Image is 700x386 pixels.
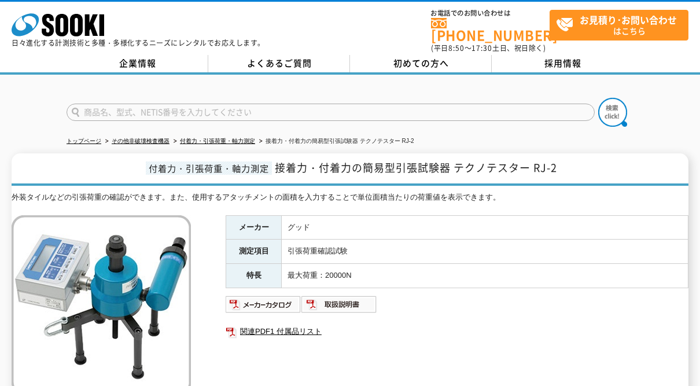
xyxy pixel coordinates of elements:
[598,98,627,127] img: btn_search.png
[226,324,688,339] a: 関連PDF1 付属品リスト
[180,138,255,144] a: 付着力・引張荷重・軸力測定
[12,192,688,204] div: 外装タイルなどの引張荷重の確認ができます。また、使用するアタッチメントの面積を入力することで単位面積当たりの荷重値を表示できます。
[282,240,688,264] td: 引張荷重確認試験
[226,240,282,264] th: 測定項目
[257,135,414,148] li: 接着力・付着力の簡易型引張試験器 テクノテスター RJ-2
[580,13,677,27] strong: お見積り･お問い合わせ
[12,39,265,46] p: 日々進化する計測技術と多種・多様化するニーズにレンタルでお応えします。
[431,18,550,42] a: [PHONE_NUMBER]
[301,303,377,311] a: 取扱説明書
[226,215,282,240] th: メーカー
[67,138,101,144] a: トップページ
[208,55,350,72] a: よくあるご質問
[471,43,492,53] span: 17:30
[301,295,377,314] img: 取扱説明書
[226,264,282,288] th: 特長
[556,10,688,39] span: はこちら
[112,138,170,144] a: その他非破壊検査機器
[431,43,546,53] span: (平日 ～ 土日、祝日除く)
[282,215,688,240] td: グッド
[282,264,688,288] td: 最大荷重：20000N
[226,303,301,311] a: メーカーカタログ
[350,55,492,72] a: 初めての方へ
[448,43,465,53] span: 8:50
[146,161,272,175] span: 付着力・引張荷重・軸力測定
[550,10,688,41] a: お見積り･お問い合わせはこちら
[67,55,208,72] a: 企業情報
[492,55,633,72] a: 採用情報
[275,160,557,175] span: 接着力・付着力の簡易型引張試験器 テクノテスター RJ-2
[393,57,449,69] span: 初めての方へ
[226,295,301,314] img: メーカーカタログ
[67,104,595,121] input: 商品名、型式、NETIS番号を入力してください
[431,10,550,17] span: お電話でのお問い合わせは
